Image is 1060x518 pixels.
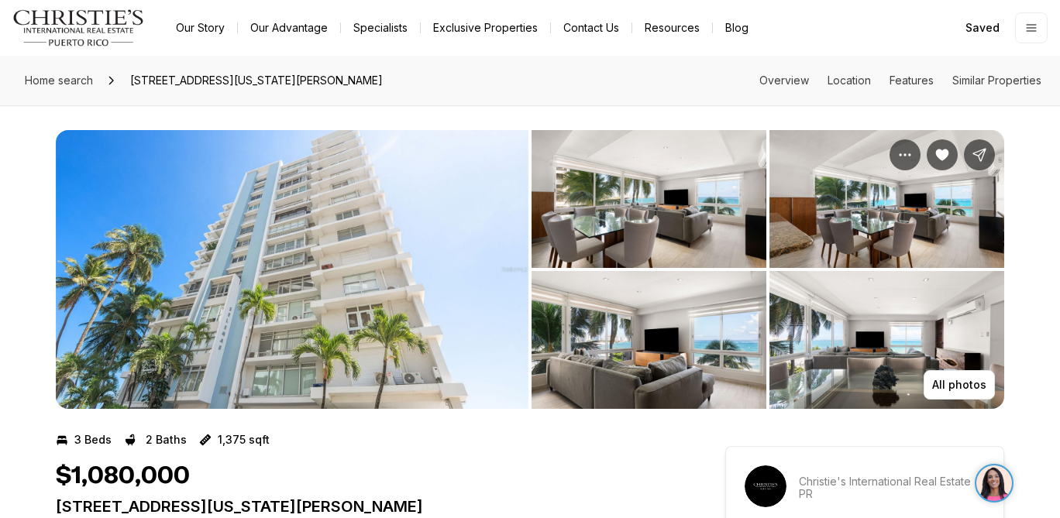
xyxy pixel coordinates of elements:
a: Home search [19,68,99,93]
button: View image gallery [769,130,1004,268]
a: Our Story [163,17,237,39]
a: Blog [713,17,761,39]
img: logo [12,9,145,46]
a: Skip to: Similar Properties [952,74,1041,87]
a: Skip to: Features [890,74,934,87]
h1: $1,080,000 [56,461,190,491]
p: Christie's International Real Estate PR [799,475,985,500]
button: Contact Us [551,17,632,39]
button: All photos [924,370,995,400]
button: View image gallery [532,130,766,268]
span: [STREET_ADDRESS][US_STATE][PERSON_NAME] [124,68,389,93]
div: Listing Photos [56,130,1004,409]
p: 3 Beds [74,434,112,446]
p: All photos [932,379,986,391]
a: Saved [956,12,1009,43]
span: Home search [25,74,93,87]
button: Share Property: 1 WASHINGTON ST. #4-A [964,139,995,170]
button: Property options [890,139,921,170]
button: View image gallery [769,271,1004,409]
button: Unsave Property: 1 WASHINGTON ST. #4-A [927,139,958,170]
a: Exclusive Properties [421,17,550,39]
li: 1 of 11 [56,130,528,409]
button: View image gallery [56,130,528,409]
button: View image gallery [532,271,766,409]
img: be3d4b55-7850-4bcb-9297-a2f9cd376e78.png [9,9,45,45]
a: Resources [632,17,712,39]
a: Skip to: Overview [759,74,809,87]
nav: Page section menu [759,74,1041,87]
a: Specialists [341,17,420,39]
a: Skip to: Location [828,74,871,87]
li: 2 of 11 [532,130,1004,409]
span: Saved [965,22,1000,34]
a: Our Advantage [238,17,340,39]
p: [STREET_ADDRESS][US_STATE][PERSON_NAME] [56,497,669,516]
p: 2 Baths [146,434,187,446]
p: 1,375 sqft [218,434,270,446]
button: Open menu [1015,12,1048,43]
